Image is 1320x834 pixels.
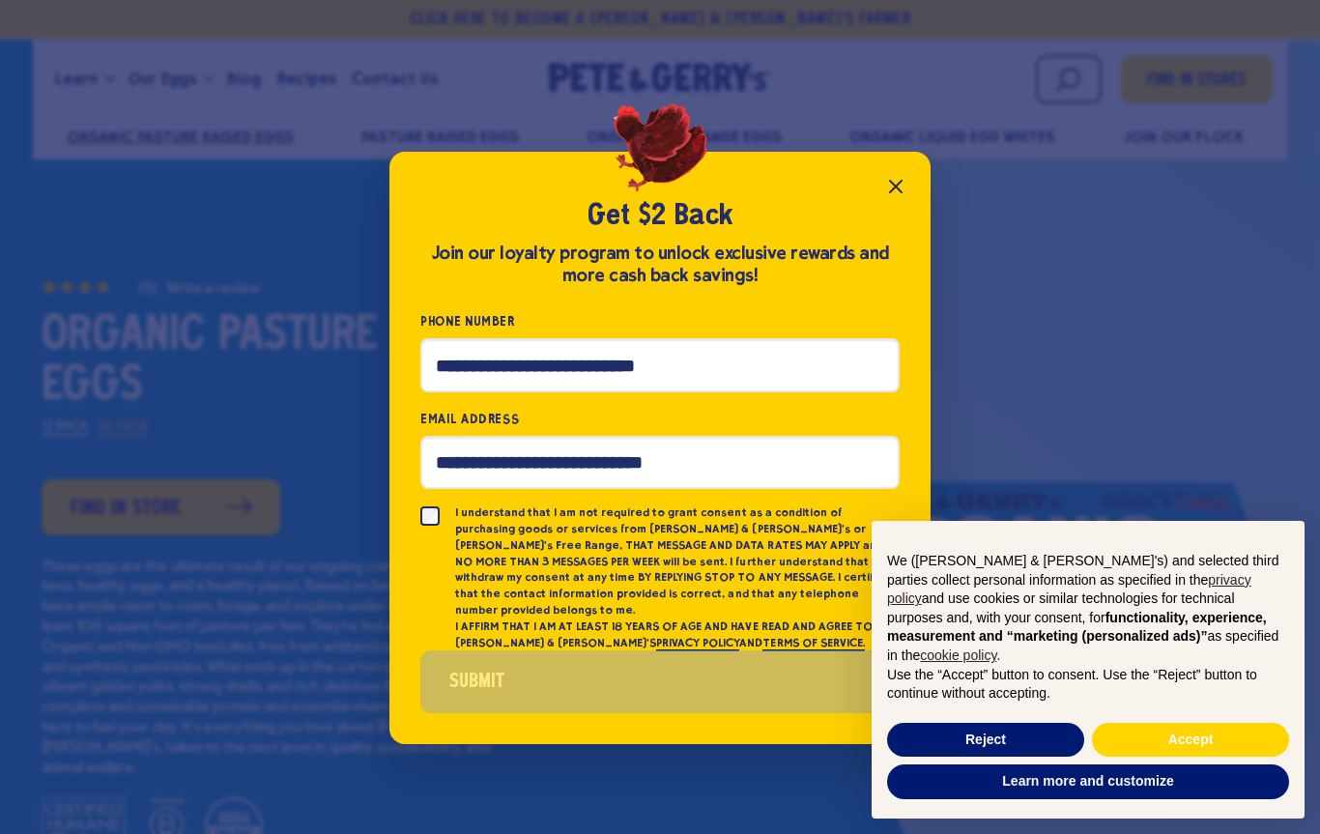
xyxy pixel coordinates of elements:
a: cookie policy [920,647,996,663]
button: Close popup [876,167,915,206]
p: I understand that I am not required to grant consent as a condition of purchasing goods or servic... [455,504,900,618]
button: Submit [420,650,900,713]
label: Email Address [420,408,900,430]
p: We ([PERSON_NAME] & [PERSON_NAME]'s) and selected third parties collect personal information as s... [887,552,1289,666]
input: I understand that I am not required to grant consent as a condition of purchasing goods or servic... [420,506,440,526]
p: I AFFIRM THAT I AM AT LEAST 18 YEARS OF AGE AND HAVE READ AND AGREE TO [PERSON_NAME] & [PERSON_NA... [455,618,900,651]
h2: Get $2 Back [420,198,900,235]
button: Learn more and customize [887,764,1289,799]
div: Join our loyalty program to unlock exclusive rewards and more cash back savings! [420,243,900,287]
p: Use the “Accept” button to consent. Use the “Reject” button to continue without accepting. [887,666,1289,704]
label: Phone Number [420,310,900,332]
a: TERMS OF SERVICE. [762,636,864,651]
button: Accept [1092,723,1289,758]
div: Notice [856,505,1320,834]
a: PRIVACY POLICY [656,636,739,651]
button: Reject [887,723,1084,758]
